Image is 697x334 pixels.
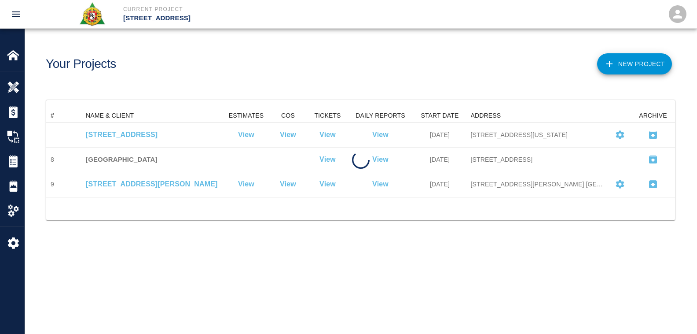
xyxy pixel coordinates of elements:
[314,108,341,122] div: TICKETS
[471,180,605,189] div: [STREET_ADDRESS][PERSON_NAME] [GEOGRAPHIC_DATA]
[46,108,81,122] div: #
[319,179,336,189] a: View
[372,179,389,189] a: View
[631,108,675,122] div: ARCHIVE
[319,154,336,165] a: View
[372,154,389,165] a: View
[280,179,296,189] a: View
[414,108,466,122] div: START DATE
[238,179,254,189] a: View
[356,108,405,122] div: DAILY REPORTS
[81,108,224,122] div: NAME & CLIENT
[466,108,609,122] div: ADDRESS
[471,108,501,122] div: ADDRESS
[308,108,348,122] div: TICKETS
[611,126,629,144] button: Settings
[51,108,54,122] div: #
[86,130,220,140] a: [STREET_ADDRESS]
[46,57,116,71] h1: Your Projects
[86,179,220,189] a: [STREET_ADDRESS][PERSON_NAME]
[414,172,466,197] div: [DATE]
[471,155,605,164] div: [STREET_ADDRESS]
[471,130,605,139] div: [STREET_ADDRESS][US_STATE]
[224,108,268,122] div: ESTIMATES
[51,180,54,189] div: 9
[639,108,667,122] div: ARCHIVE
[51,155,54,164] div: 8
[281,108,295,122] div: COS
[86,108,134,122] div: NAME & CLIENT
[229,108,264,122] div: ESTIMATES
[280,130,296,140] a: View
[414,148,466,172] div: [DATE]
[238,130,254,140] a: View
[319,130,336,140] a: View
[421,108,459,122] div: START DATE
[414,123,466,148] div: [DATE]
[348,108,414,122] div: DAILY REPORTS
[123,5,396,13] p: Current Project
[611,175,629,193] button: Settings
[5,4,26,25] button: open drawer
[372,130,389,140] a: View
[268,108,308,122] div: COS
[79,2,106,26] img: Roger & Sons Concrete
[86,155,220,165] p: [GEOGRAPHIC_DATA]
[597,53,672,74] button: New Project
[123,13,396,23] p: [STREET_ADDRESS]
